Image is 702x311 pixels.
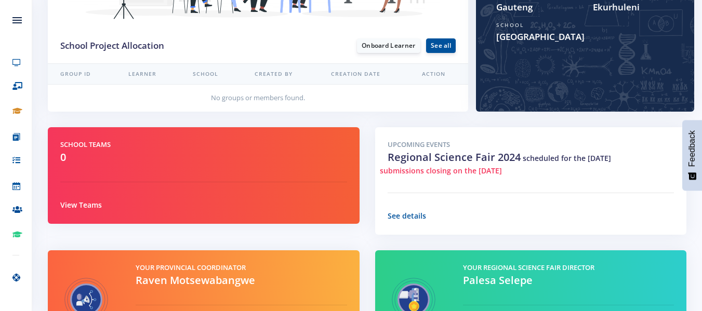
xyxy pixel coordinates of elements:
[60,200,102,210] a: View Teams
[60,39,250,52] h3: School Project Allocation
[48,63,116,85] th: Group ID
[426,38,456,53] a: See all
[496,1,577,14] span: Gauteng
[136,263,347,273] h5: Your Provincial Coordinator
[687,130,697,167] span: Feedback
[523,153,611,163] span: scheduled for the [DATE]
[388,140,674,150] h5: Upcoming Events
[60,150,66,164] span: 0
[48,85,468,112] td: No groups or members found.
[357,38,420,53] a: Onboard Learner
[180,63,242,85] th: School
[496,21,524,29] span: School
[463,273,533,287] span: Palesa Selepe
[60,140,347,150] h5: School Teams
[593,1,674,14] span: Ekurhuleni
[136,273,255,287] span: Raven Motsewabangwe
[388,150,521,164] span: Regional Science Fair 2024
[388,211,426,221] a: See details
[380,165,502,176] span: submissions closing on the [DATE]
[409,63,469,85] th: Action
[319,63,409,85] th: Creation Date
[463,263,674,273] h5: Your Regional Science Fair Director
[116,63,181,85] th: Learner
[496,30,674,44] span: [GEOGRAPHIC_DATA]
[682,120,702,191] button: Feedback - Show survey
[242,63,319,85] th: Created By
